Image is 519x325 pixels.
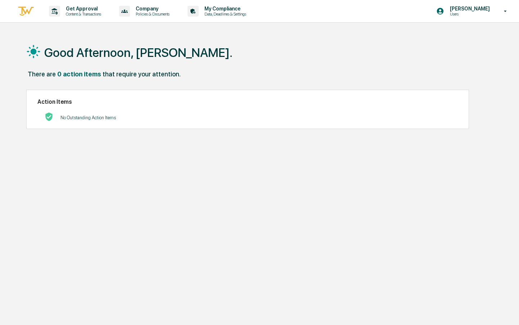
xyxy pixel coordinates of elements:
[44,45,233,60] h1: Good Afternoon, [PERSON_NAME].
[17,5,35,17] img: logo
[57,70,101,78] div: 0 action items
[103,70,181,78] div: that require your attention.
[45,112,53,121] img: No Actions logo
[130,12,173,17] p: Policies & Documents
[130,6,173,12] p: Company
[444,6,493,12] p: [PERSON_NAME]
[444,12,493,17] p: Users
[199,12,250,17] p: Data, Deadlines & Settings
[199,6,250,12] p: My Compliance
[60,12,105,17] p: Content & Transactions
[28,70,56,78] div: There are
[60,115,116,120] p: No Outstanding Action Items
[60,6,105,12] p: Get Approval
[37,98,458,105] h2: Action Items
